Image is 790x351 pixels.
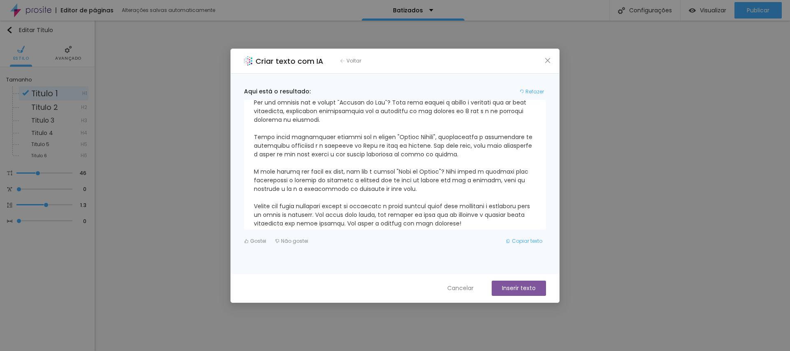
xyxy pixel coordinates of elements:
[447,284,474,293] span: Cancelar
[492,281,546,296] button: Inserir texto
[502,235,546,248] button: Copiar texto
[275,239,279,243] span: dislike
[518,87,546,97] button: Refazer
[346,57,361,65] span: Voltar
[254,64,536,228] div: Lo ipsu dolo sitametc ad elits doeiusm te incididuntu labo etdolore, magnaali enim adminimven! Q ...
[244,87,311,96] div: Aqui está o resultado:
[244,239,249,243] span: like
[337,56,365,66] button: Voltar
[544,56,552,65] button: Close
[256,56,323,67] h2: Criar texto com IA
[544,57,551,64] span: close
[525,88,544,95] span: Refazer
[244,235,267,248] button: Gostei
[275,235,309,248] button: Não gostei
[439,281,482,296] button: Cancelar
